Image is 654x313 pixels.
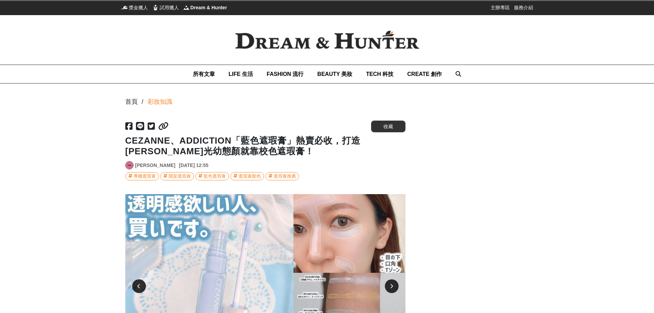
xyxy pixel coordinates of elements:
[371,121,405,132] button: 收藏
[121,4,128,11] img: 獎金獵人
[195,172,229,180] a: 藍色遮瑕膏
[224,20,430,60] img: Dream & Hunter
[169,172,191,180] div: 開架遮瑕膏
[148,97,172,107] a: 彩妝知識
[191,4,227,11] span: Dream & Hunter
[179,162,208,169] div: [DATE] 12:55
[160,4,179,11] span: 試用獵人
[366,71,393,77] span: TECH 科技
[407,71,442,77] span: CREATE 創作
[229,65,253,83] a: LIFE 生活
[160,172,194,180] a: 開架遮瑕膏
[193,71,215,77] span: 所有文章
[183,4,190,11] img: Dream & Hunter
[152,4,179,11] a: 試用獵人試用獵人
[239,172,261,180] div: 遮瑕膏顏色
[267,65,304,83] a: FASHION 流行
[317,71,352,77] span: BEAUTY 美妝
[125,172,159,180] a: 專櫃遮瑕膏
[121,4,148,11] a: 獎金獵人獎金獵人
[274,172,296,180] div: 遮瑕膏推薦
[491,4,510,11] a: 主辦專區
[267,71,304,77] span: FASHION 流行
[134,172,156,180] div: 專櫃遮瑕膏
[366,65,393,83] a: TECH 科技
[229,71,253,77] span: LIFE 生活
[407,65,442,83] a: CREATE 創作
[142,97,144,107] div: /
[152,4,159,11] img: 試用獵人
[135,162,175,169] a: [PERSON_NAME]
[125,97,138,107] div: 首頁
[317,65,352,83] a: BEAUTY 美妝
[183,4,227,11] a: Dream & HunterDream & Hunter
[204,172,226,180] div: 藍色遮瑕膏
[265,172,299,180] a: 遮瑕膏推薦
[193,65,215,83] a: 所有文章
[514,4,533,11] a: 服務介紹
[129,4,148,11] span: 獎金獵人
[125,161,134,169] a: Avatar
[126,161,133,169] img: Avatar
[125,135,405,157] h1: CEZANNE、ADDICTION「藍色遮瑕膏」熱賣必收，打造[PERSON_NAME]光幼態顏就靠校色遮瑕膏！
[230,172,264,180] a: 遮瑕膏顏色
